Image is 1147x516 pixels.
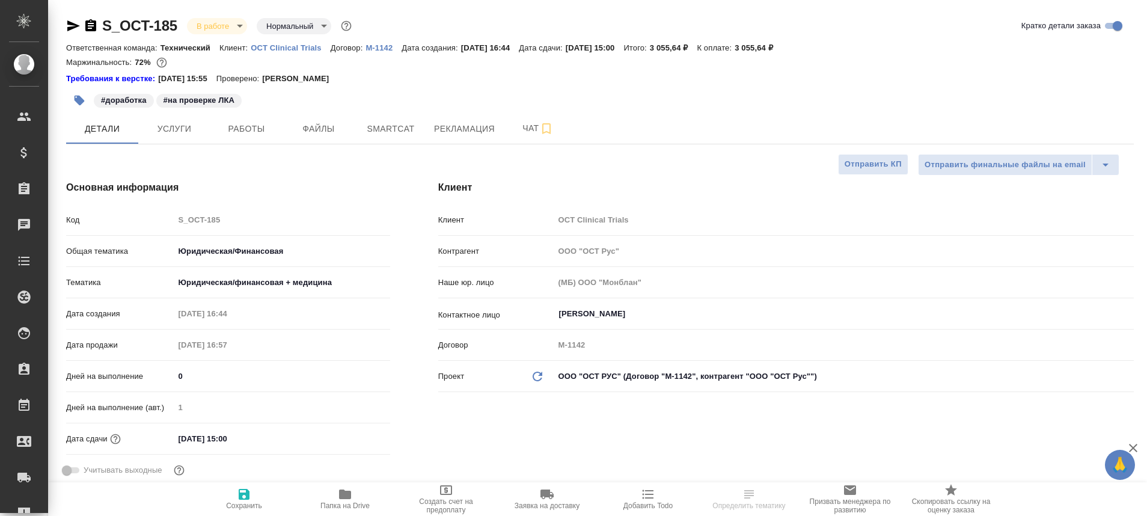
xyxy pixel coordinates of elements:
span: Сохранить [226,502,262,510]
p: Проект [438,370,465,382]
span: Призвать менеджера по развитию [807,497,893,514]
p: OCT Clinical Trials [251,43,331,52]
p: Общая тематика [66,245,174,257]
div: split button [918,154,1119,176]
button: Скопировать ссылку [84,19,98,33]
p: 3 055,64 ₽ [735,43,782,52]
span: Услуги [145,121,203,137]
p: Дата сдачи [66,433,108,445]
p: Дней на выполнение [66,370,174,382]
div: Юридическая/Финансовая [174,241,390,262]
button: Сохранить [194,482,295,516]
h4: Клиент [438,180,1134,195]
input: Пустое поле [174,305,280,322]
span: Детали [73,121,131,137]
button: Нормальный [263,21,317,31]
input: ✎ Введи что-нибудь [174,367,390,385]
p: Дата создания: [402,43,460,52]
span: Отправить финальные файлы на email [925,158,1086,172]
span: на проверке ЛКА [155,94,243,105]
button: Заявка на доставку [497,482,598,516]
p: 72% [135,58,153,67]
button: Доп статусы указывают на важность/срочность заказа [338,18,354,34]
button: Определить тематику [699,482,800,516]
p: Проверено: [216,73,263,85]
button: Если добавить услуги и заполнить их объемом, то дата рассчитается автоматически [108,431,123,447]
h4: Основная информация [66,180,390,195]
button: Open [1127,313,1130,315]
p: [DATE] 16:44 [461,43,519,52]
p: Дата создания [66,308,174,320]
span: Папка на Drive [320,502,370,510]
button: Папка на Drive [295,482,396,516]
button: Отправить финальные файлы на email [918,154,1092,176]
p: Маржинальность: [66,58,135,67]
span: Отправить КП [845,158,902,171]
p: Код [66,214,174,226]
span: Чат [509,121,567,136]
span: Учитывать выходные [84,464,162,476]
p: Клиент [438,214,554,226]
span: Кратко детали заказа [1021,20,1101,32]
p: 3 055,64 ₽ [650,43,697,52]
span: доработка [93,94,155,105]
span: Заявка на доставку [515,502,580,510]
div: Юридическая/финансовая + медицина [174,272,390,293]
input: ✎ Введи что-нибудь [174,430,280,447]
div: Нажми, чтобы открыть папку с инструкцией [66,73,158,85]
span: Рекламация [434,121,495,137]
button: Создать счет на предоплату [396,482,497,516]
p: #доработка [101,94,147,106]
button: 🙏 [1105,450,1135,480]
svg: Подписаться [539,121,554,136]
input: Пустое поле [174,336,280,354]
a: S_OCT-185 [102,17,177,34]
span: Работы [218,121,275,137]
p: Клиент: [219,43,251,52]
span: Добавить Todo [623,502,673,510]
button: Призвать менеджера по развитию [800,482,901,516]
div: В работе [257,18,331,34]
p: Контрагент [438,245,554,257]
button: Скопировать ссылку для ЯМессенджера [66,19,81,33]
p: Наше юр. лицо [438,277,554,289]
input: Пустое поле [554,211,1134,229]
p: К оплате: [697,43,735,52]
a: M-1142 [366,42,402,52]
span: Определить тематику [712,502,785,510]
button: Выбери, если сб и вс нужно считать рабочими днями для выполнения заказа. [171,462,187,478]
button: Добавить Todo [598,482,699,516]
p: [PERSON_NAME] [262,73,338,85]
button: Добавить тэг [66,87,93,114]
div: ООО "ОСТ РУС" (Договор "M-1142", контрагент "ООО "ОСТ Рус"") [554,366,1134,387]
p: Итого: [623,43,649,52]
p: [DATE] 15:00 [566,43,624,52]
p: Контактное лицо [438,309,554,321]
input: Пустое поле [554,336,1134,354]
p: #на проверке ЛКА [164,94,234,106]
p: Технический [161,43,219,52]
button: 718.36 RUB; [154,55,170,70]
button: Отправить КП [838,154,908,175]
p: M-1142 [366,43,402,52]
span: Файлы [290,121,347,137]
p: Дней на выполнение (авт.) [66,402,174,414]
p: Тематика [66,277,174,289]
input: Пустое поле [174,211,390,229]
button: Скопировать ссылку на оценку заказа [901,482,1002,516]
p: [DATE] 15:55 [158,73,216,85]
span: 🙏 [1110,452,1130,478]
p: Дата сдачи: [519,43,565,52]
div: В работе [187,18,247,34]
input: Пустое поле [554,242,1134,260]
span: Скопировать ссылку на оценку заказа [908,497,994,514]
button: В работе [193,21,233,31]
span: Создать счет на предоплату [403,497,489,514]
a: Требования к верстке: [66,73,158,85]
p: Договор [438,339,554,351]
p: Дата продажи [66,339,174,351]
p: Договор: [331,43,366,52]
input: Пустое поле [554,274,1134,291]
span: Smartcat [362,121,420,137]
a: OCT Clinical Trials [251,42,331,52]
